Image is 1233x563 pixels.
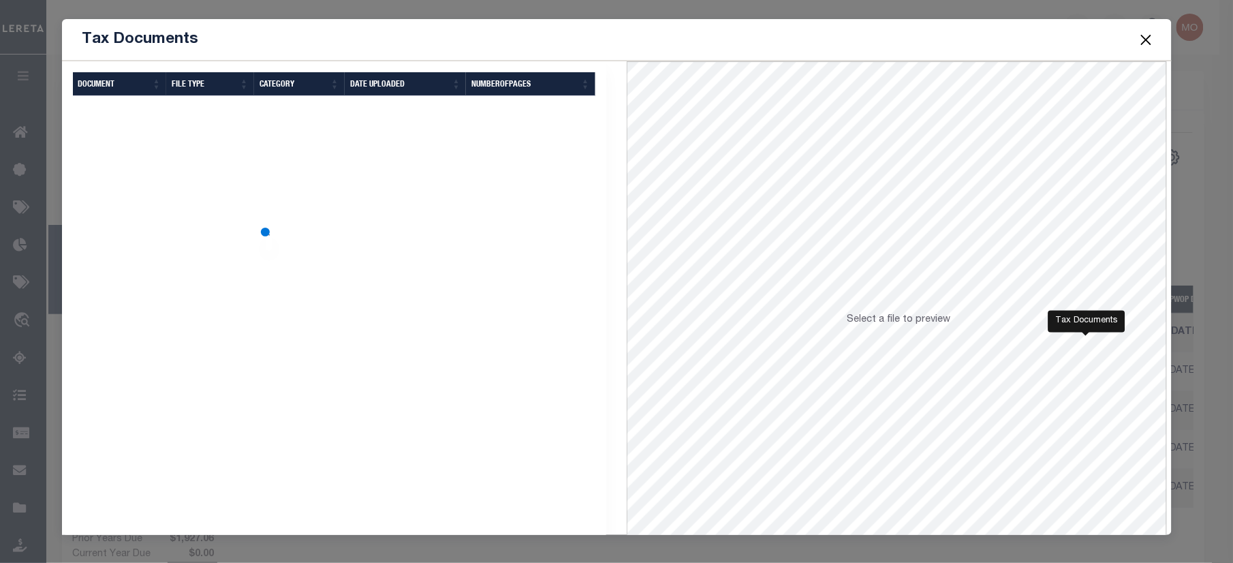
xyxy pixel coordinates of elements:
[166,72,253,96] th: FILE TYPE
[254,72,345,96] th: CATEGORY
[1048,310,1125,332] div: Tax Documents
[345,72,467,96] th: Date Uploaded
[847,315,951,324] span: Select a file to preview
[466,72,595,96] th: NumberOfPages
[73,72,167,96] th: DOCUMENT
